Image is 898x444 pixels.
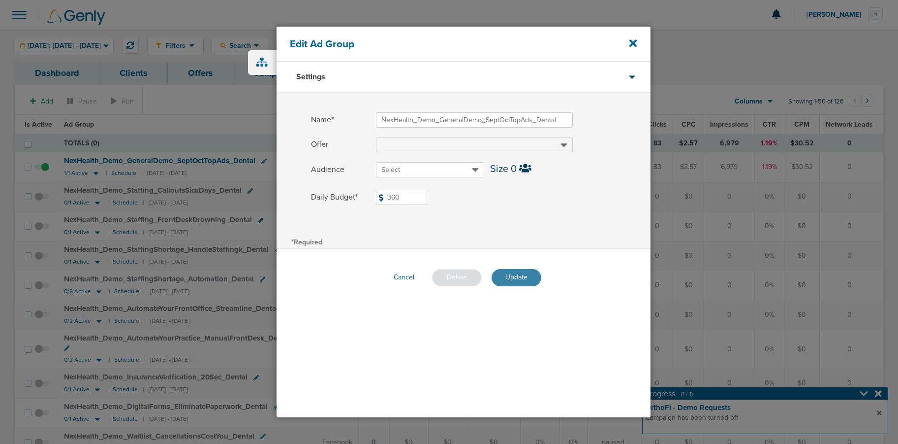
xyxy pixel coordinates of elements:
h4: Edit Ad Group [290,38,602,50]
h3: Settings [296,72,325,82]
span: Name* [311,112,370,128]
span: *Required [291,238,322,246]
span: Audience [311,162,370,177]
button: Update [492,269,541,286]
span: Daily Budget* [311,190,370,205]
span: Size [490,163,508,175]
span: Offer [311,137,370,152]
input: Name* [376,112,573,128]
input: Daily Budget* [376,190,427,205]
button: Cancel [386,270,422,285]
span: Select [381,166,400,174]
span: 0 [511,163,517,175]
